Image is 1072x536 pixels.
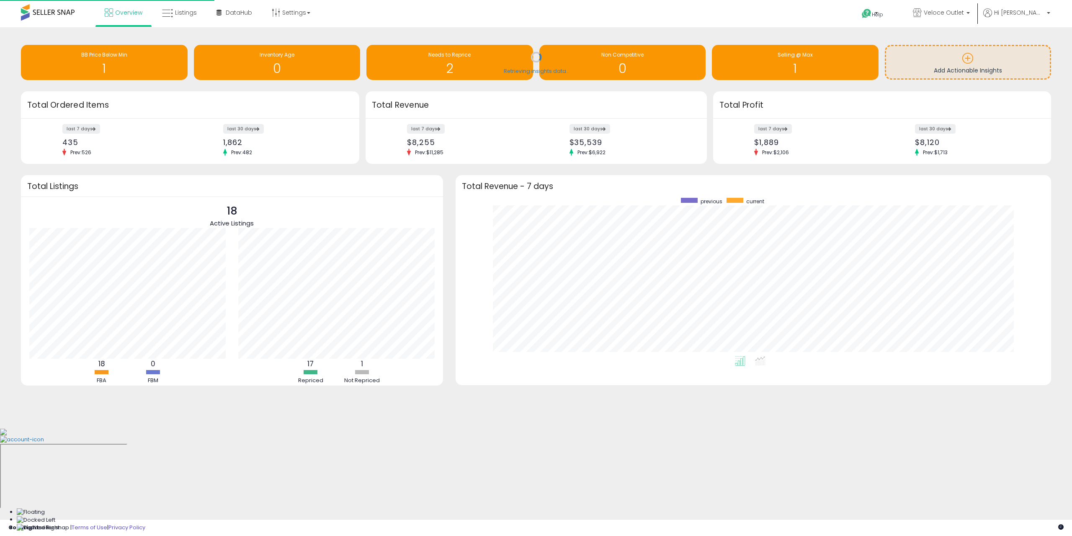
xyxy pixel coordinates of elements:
[758,149,793,156] span: Prev: $2,106
[573,149,610,156] span: Prev: $6,922
[569,124,610,134] label: last 30 days
[504,67,569,75] div: Retrieving insights data..
[77,377,127,385] div: FBA
[210,203,254,219] p: 18
[62,138,184,147] div: 435
[115,8,142,17] span: Overview
[27,99,353,111] h3: Total Ordered Items
[17,524,59,532] img: Docked Right
[227,149,256,156] span: Prev: 482
[372,99,701,111] h3: Total Revenue
[861,8,872,19] i: Get Help
[210,219,254,228] span: Active Listings
[17,516,55,524] img: Docked Left
[924,8,964,17] span: Veloce Outlet
[307,359,314,369] b: 17
[919,149,952,156] span: Prev: $1,713
[337,377,387,385] div: Not Repriced
[983,8,1050,27] a: Hi [PERSON_NAME]
[754,124,792,134] label: last 7 days
[569,138,692,147] div: $35,539
[17,508,45,516] img: Floating
[175,8,197,17] span: Listings
[994,8,1044,17] span: Hi [PERSON_NAME]
[98,359,105,369] b: 18
[62,124,100,134] label: last 7 days
[407,138,530,147] div: $8,255
[855,2,899,27] a: Help
[462,183,1045,189] h3: Total Revenue - 7 days
[746,198,764,205] span: current
[701,198,722,205] span: previous
[915,138,1036,147] div: $8,120
[407,124,445,134] label: last 7 days
[872,11,883,18] span: Help
[286,377,336,385] div: Repriced
[719,99,1045,111] h3: Total Profit
[754,138,876,147] div: $1,889
[223,138,345,147] div: 1,862
[223,124,264,134] label: last 30 days
[915,124,956,134] label: last 30 days
[128,377,178,385] div: FBM
[66,149,95,156] span: Prev: 526
[27,183,437,189] h3: Total Listings
[151,359,155,369] b: 0
[411,149,448,156] span: Prev: $11,285
[226,8,252,17] span: DataHub
[361,359,363,369] b: 1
